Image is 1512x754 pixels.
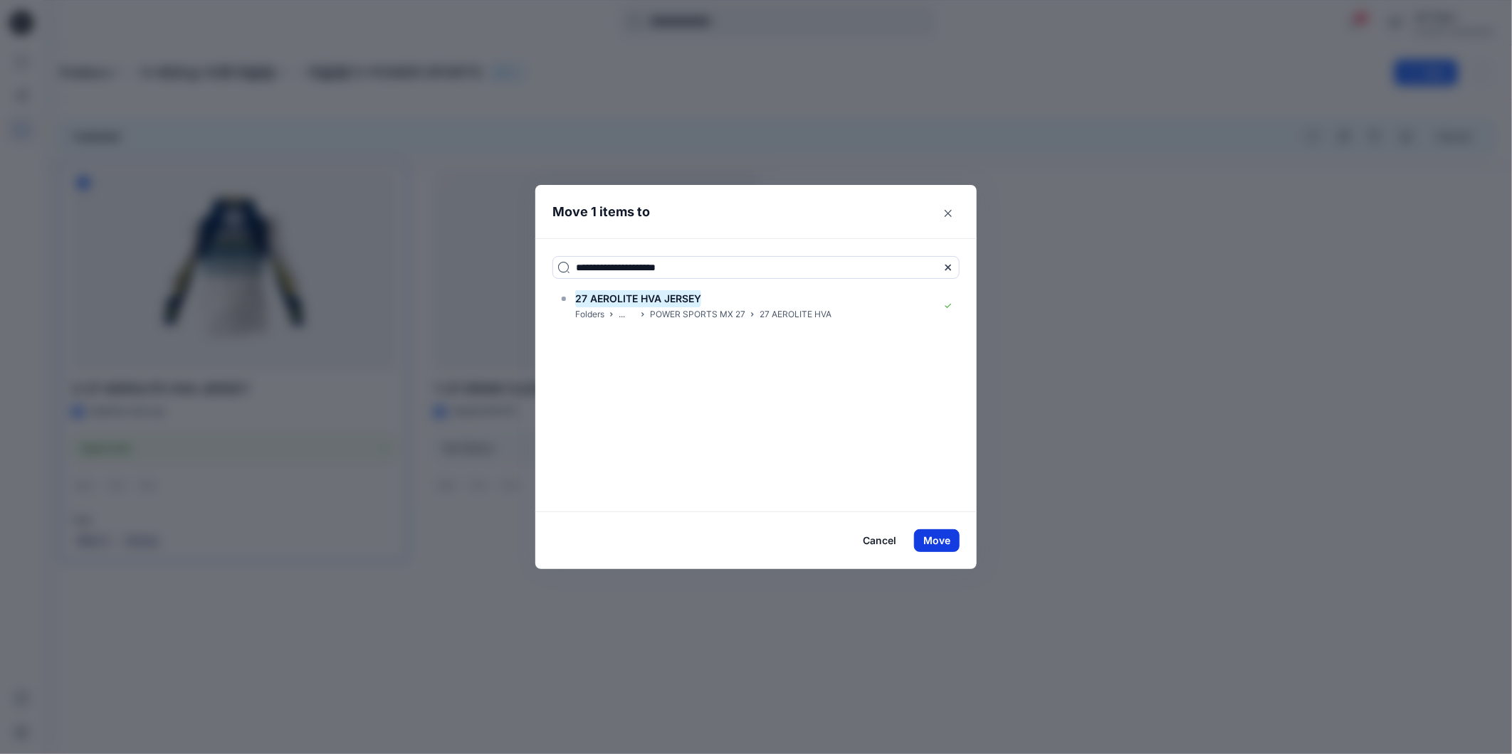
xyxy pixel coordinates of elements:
[937,202,960,225] button: Close
[575,289,701,308] mark: 27 AEROLITE HVA JERSEY
[914,529,960,552] button: Move
[760,307,831,322] p: 27 AEROLITE HVA
[854,529,905,552] button: Cancel
[619,307,636,322] p: ...
[650,307,745,322] p: POWER SPORTS MX 27
[575,307,604,322] p: Folders
[535,185,955,238] header: Move 1 items to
